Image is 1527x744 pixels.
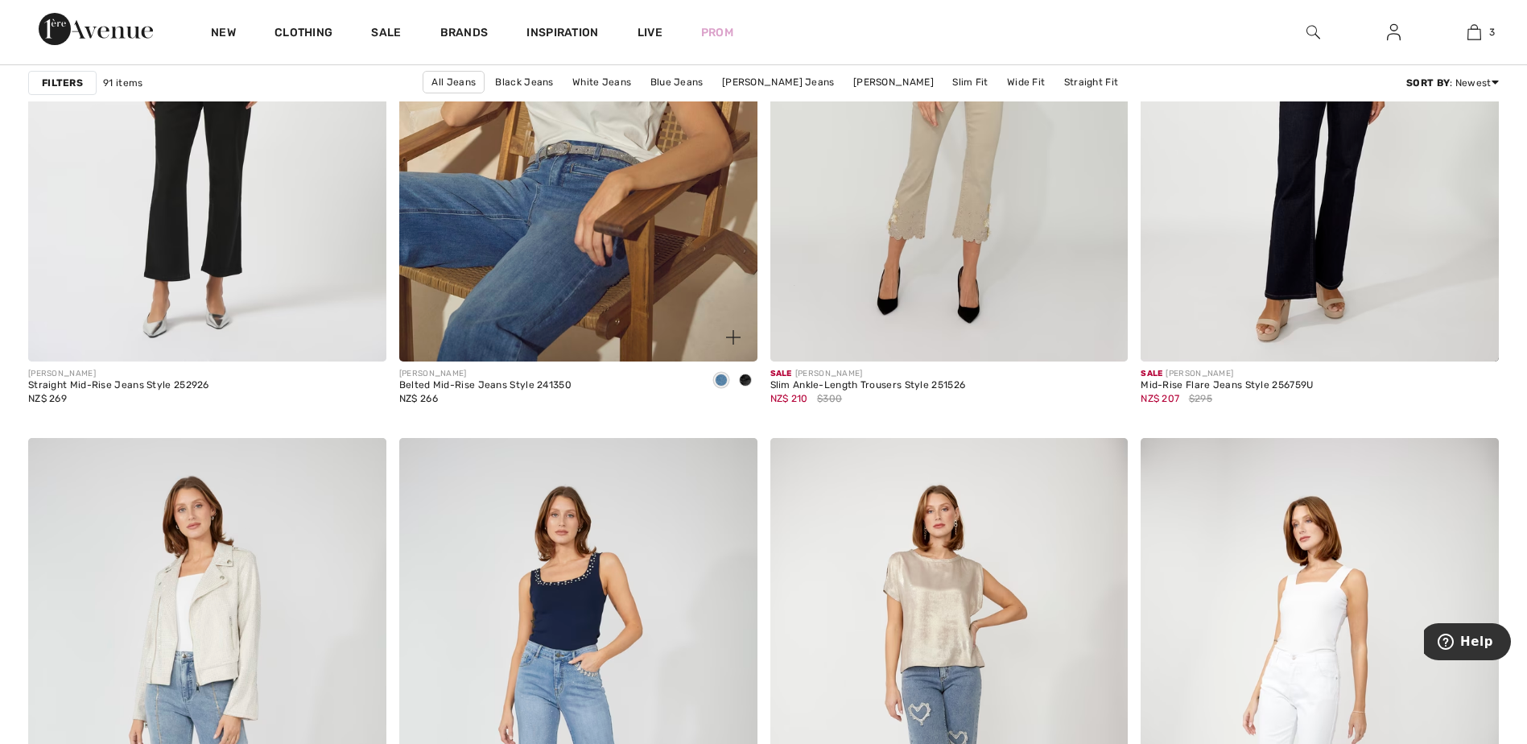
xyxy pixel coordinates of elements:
span: Inspiration [526,26,598,43]
div: [PERSON_NAME] [28,368,209,380]
a: 3 [1434,23,1513,42]
div: [PERSON_NAME] [1141,368,1313,380]
a: Clothing [274,26,332,43]
a: Brands [440,26,489,43]
span: NZ$ 207 [1141,393,1179,404]
a: All Jeans [423,71,485,93]
a: [PERSON_NAME] [845,72,942,93]
img: plus_v2.svg [726,330,741,345]
a: Prom [701,24,733,41]
strong: Sort By [1406,77,1450,89]
div: Blue [709,368,733,395]
span: $300 [817,391,842,406]
a: Black Jeans [487,72,561,93]
div: [PERSON_NAME] [770,368,966,380]
strong: Filters [42,76,83,90]
a: Sign In [1374,23,1414,43]
img: search the website [1306,23,1320,42]
a: New [211,26,236,43]
span: NZ$ 210 [770,393,808,404]
iframe: Opens a widget where you can find more information [1424,623,1511,663]
span: NZ$ 269 [28,393,67,404]
a: Wide Fit [999,72,1053,93]
a: Straight Fit [1056,72,1127,93]
span: 91 items [103,76,142,90]
div: : Newest [1406,76,1499,90]
span: $295 [1189,391,1212,406]
span: 3 [1489,25,1495,39]
a: Blue Jeans [642,72,712,93]
div: Mid-Rise Flare Jeans Style 256759U [1141,380,1313,391]
span: Sale [1141,369,1162,378]
a: [PERSON_NAME] Jeans [714,72,843,93]
div: Straight Mid-Rise Jeans Style 252926 [28,380,209,391]
img: My Info [1387,23,1401,42]
div: Black [733,368,757,395]
div: Belted Mid-Rise Jeans Style 241350 [399,380,572,391]
a: Slim Fit [944,72,996,93]
span: NZ$ 266 [399,393,438,404]
span: Sale [770,369,792,378]
img: 1ère Avenue [39,13,153,45]
div: [PERSON_NAME] [399,368,572,380]
img: My Bag [1467,23,1481,42]
a: Live [638,24,662,41]
a: Sale [371,26,401,43]
div: Slim Ankle-Length Trousers Style 251526 [770,380,966,391]
a: White Jeans [564,72,639,93]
